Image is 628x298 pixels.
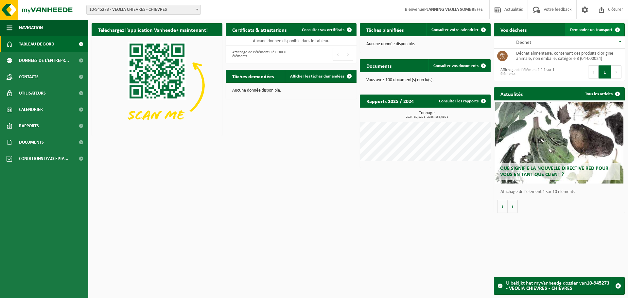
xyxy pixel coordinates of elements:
p: Vous avez 100 document(s) non lu(s). [366,78,484,82]
a: Consulter vos documents [428,59,490,72]
span: Afficher les tâches demandées [290,74,344,79]
strong: PLANNING VEOLIA SOMBREFFE [424,7,483,12]
button: Next [611,65,621,79]
button: Previous [333,48,343,61]
h2: Certificats & attestations [226,23,293,36]
button: 1 [599,65,611,79]
h2: Vos déchets [494,23,533,36]
span: Tableau de bord [19,36,54,52]
span: Rapports [19,118,39,134]
p: Affichage de l'élément 1 sur 10 éléments [500,190,621,194]
span: Conditions d'accepta... [19,150,68,167]
h2: Rapports 2025 / 2024 [360,95,420,107]
h2: Tâches demandées [226,70,280,82]
h2: Actualités [494,87,529,100]
span: Contacts [19,69,39,85]
span: 10-945273 - VEOLIA CHIEVRES - CHIÈVRES [87,5,201,14]
a: Que signifie la nouvelle directive RED pour vous en tant que client ? [495,102,623,184]
a: Consulter votre calendrier [426,23,490,36]
span: Consulter vos certificats [302,28,344,32]
span: 2024: 82,120 t - 2025: 156,680 t [363,115,491,119]
div: Affichage de l'élément 1 à 1 sur 1 éléments [497,65,556,79]
span: Calendrier [19,101,43,118]
span: Que signifie la nouvelle directive RED pour vous en tant que client ? [500,166,608,177]
span: Documents [19,134,44,150]
span: Données de l'entrepr... [19,52,69,69]
a: Afficher les tâches demandées [285,70,356,83]
button: Vorige [497,200,508,213]
p: Aucune donnée disponible. [232,88,350,93]
div: Affichage de l'élément 0 à 0 sur 0 éléments [229,47,288,61]
span: Consulter votre calendrier [431,28,479,32]
h3: Tonnage [363,111,491,119]
h2: Téléchargez l'application Vanheede+ maintenant! [92,23,214,36]
a: Consulter les rapports [434,95,490,108]
span: Demander un transport [570,28,613,32]
button: Volgende [508,200,518,213]
a: Tous les articles [580,87,624,100]
span: Consulter vos documents [433,64,479,68]
h2: Tâches planifiées [360,23,410,36]
span: 10-945273 - VEOLIA CHIEVRES - CHIÈVRES [86,5,201,15]
div: U bekijkt het myVanheede dossier van [506,277,612,294]
span: Navigation [19,20,43,36]
strong: 10-945273 - VEOLIA CHIEVRES - CHIÈVRES [506,281,609,291]
td: Aucune donnée disponible dans le tableau [226,36,357,45]
span: Déchet [516,40,531,45]
p: Aucune donnée disponible. [366,42,484,46]
td: déchet alimentaire, contenant des produits d'origine animale, non emballé, catégorie 3 (04-000024) [511,49,625,63]
span: Utilisateurs [19,85,46,101]
button: Previous [588,65,599,79]
h2: Documents [360,59,398,72]
a: Consulter vos certificats [297,23,356,36]
a: Demander un transport [565,23,624,36]
button: Next [343,48,353,61]
img: Download de VHEPlus App [92,36,222,134]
